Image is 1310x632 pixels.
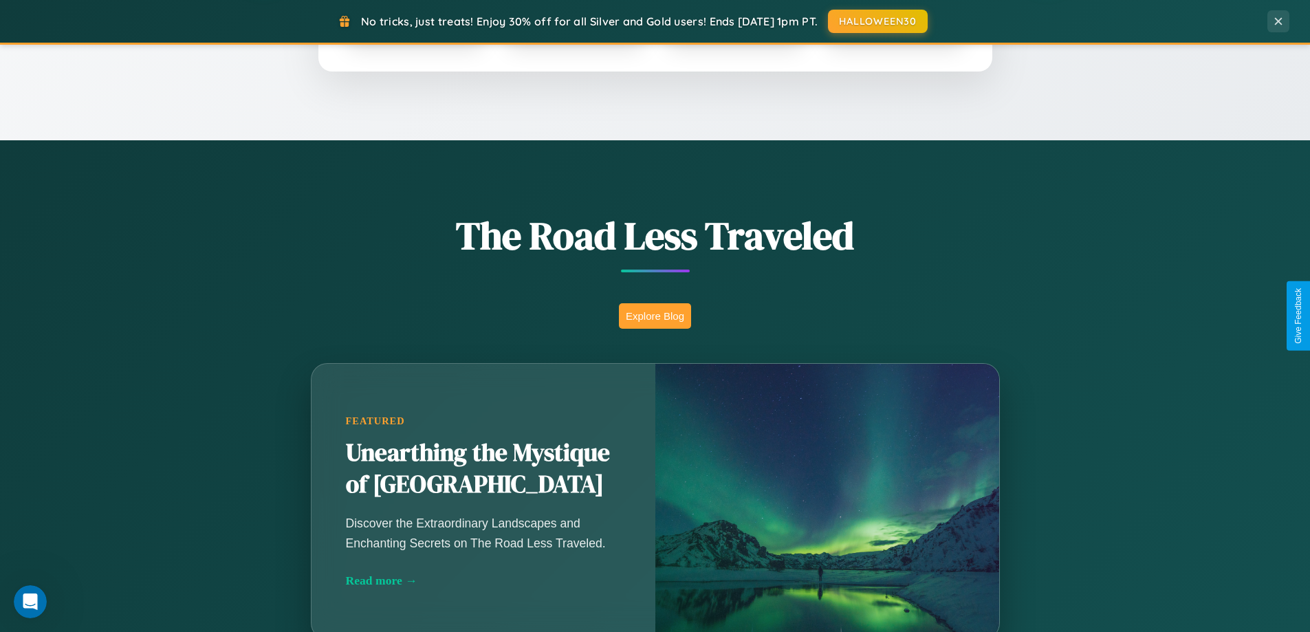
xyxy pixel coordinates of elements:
button: HALLOWEEN30 [828,10,928,33]
button: Explore Blog [619,303,691,329]
h2: Unearthing the Mystique of [GEOGRAPHIC_DATA] [346,437,621,501]
h1: The Road Less Traveled [243,209,1068,262]
iframe: Intercom live chat [14,585,47,618]
div: Give Feedback [1293,288,1303,344]
p: Discover the Extraordinary Landscapes and Enchanting Secrets on The Road Less Traveled. [346,514,621,552]
span: No tricks, just treats! Enjoy 30% off for all Silver and Gold users! Ends [DATE] 1pm PT. [361,14,818,28]
div: Read more → [346,574,621,588]
div: Featured [346,415,621,427]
